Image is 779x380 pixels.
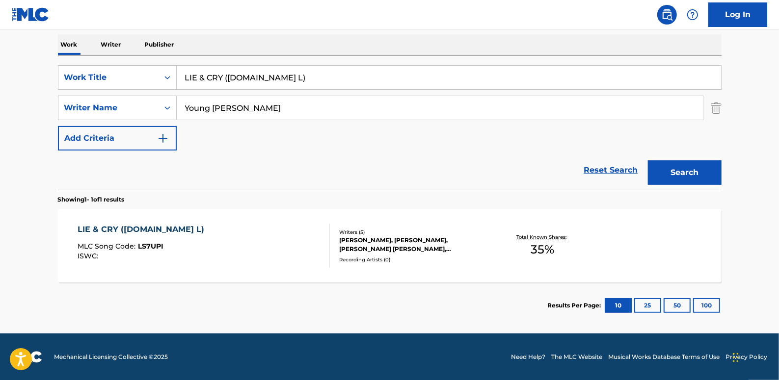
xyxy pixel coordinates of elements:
div: Writers ( 5 ) [339,228,487,236]
p: Work [58,34,81,55]
p: Publisher [142,34,177,55]
a: LIE & CRY ([DOMAIN_NAME] L)MLC Song Code:LS7UPIISWC:Writers (5)[PERSON_NAME], [PERSON_NAME], [PER... [58,209,722,282]
p: Total Known Shares: [516,233,569,241]
a: The MLC Website [551,353,602,361]
img: 9d2ae6d4665cec9f34b9.svg [157,132,169,144]
button: Add Criteria [58,126,177,151]
iframe: Chat Widget [730,333,779,380]
div: [PERSON_NAME], [PERSON_NAME], [PERSON_NAME] [PERSON_NAME], [PERSON_NAME] [PERSON_NAME] HUN [PERSO... [339,236,487,253]
span: ISWC : [78,252,101,260]
img: help [687,9,698,21]
form: Search Form [58,65,722,190]
p: Showing 1 - 1 of 1 results [58,195,125,204]
div: Drag [733,343,739,372]
button: 50 [664,298,691,313]
div: Help [683,5,702,25]
a: Privacy Policy [725,353,767,361]
div: Writer Name [64,102,153,114]
span: Mechanical Licensing Collective © 2025 [54,353,168,361]
img: MLC Logo [12,7,50,22]
div: Work Title [64,72,153,83]
p: Results Per Page: [548,301,604,310]
span: LS7UPI [138,242,163,251]
a: Public Search [657,5,677,25]
img: logo [12,351,42,363]
p: Writer [98,34,124,55]
span: 35 % [531,241,554,258]
a: Log In [708,2,767,27]
a: Reset Search [579,159,643,181]
a: Need Help? [511,353,545,361]
button: 100 [693,298,720,313]
button: 10 [605,298,632,313]
div: Recording Artists ( 0 ) [339,256,487,263]
img: Delete Criterion [711,96,722,120]
button: 25 [634,298,661,313]
button: Search [648,160,722,185]
div: LIE & CRY ([DOMAIN_NAME] L) [78,224,209,235]
a: Musical Works Database Terms of Use [608,353,720,361]
img: search [661,9,673,21]
span: MLC Song Code : [78,242,138,251]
